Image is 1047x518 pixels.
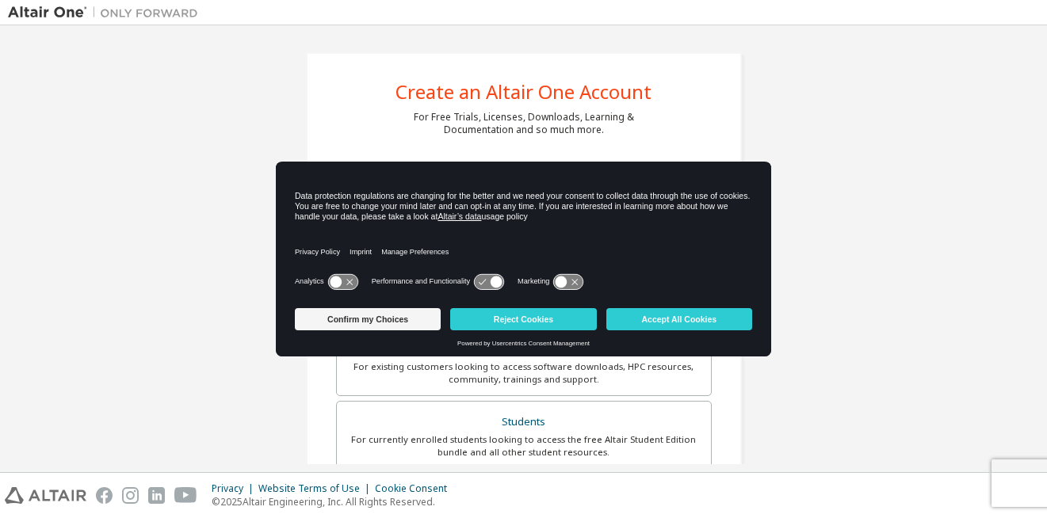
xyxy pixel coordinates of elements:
[375,482,457,495] div: Cookie Consent
[414,111,634,136] div: For Free Trials, Licenses, Downloads, Learning & Documentation and so much more.
[258,482,375,495] div: Website Terms of Use
[395,82,652,101] div: Create an Altair One Account
[122,487,139,504] img: instagram.svg
[5,487,86,504] img: altair_logo.svg
[212,495,457,508] p: © 2025 Altair Engineering, Inc. All Rights Reserved.
[96,487,113,504] img: facebook.svg
[212,482,258,495] div: Privacy
[346,433,701,459] div: For currently enrolled students looking to access the free Altair Student Edition bundle and all ...
[174,487,197,504] img: youtube.svg
[8,5,206,21] img: Altair One
[148,487,165,504] img: linkedin.svg
[346,411,701,433] div: Students
[346,360,701,386] div: For existing customers looking to access software downloads, HPC resources, community, trainings ...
